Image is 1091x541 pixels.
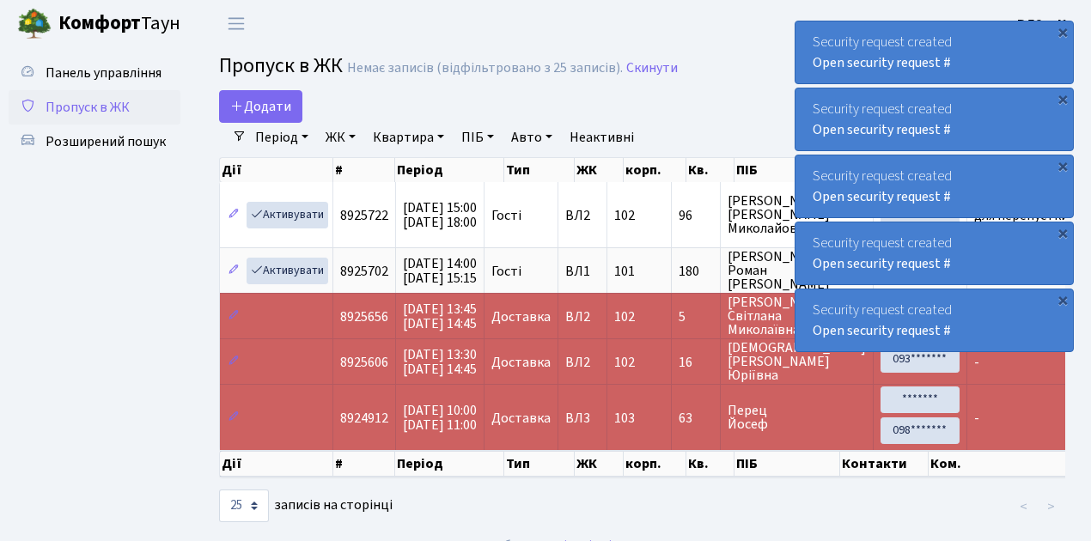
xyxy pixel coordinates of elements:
a: ПІБ [454,123,501,152]
div: Security request created [795,222,1073,284]
th: Період [395,158,504,182]
th: Дії [220,451,333,477]
span: 5 [679,310,713,324]
a: Період [248,123,315,152]
span: 102 [614,353,635,372]
span: [DATE] 14:00 [DATE] 15:15 [403,254,477,288]
span: [DATE] 10:00 [DATE] 11:00 [403,401,477,435]
div: × [1054,23,1071,40]
a: Open security request # [813,120,951,139]
a: ВЛ2 -. К. [1017,14,1070,34]
span: Доставка [491,310,551,324]
th: корп. [624,451,686,477]
th: Тип [504,451,575,477]
span: [PERSON_NAME] [PERSON_NAME] Миколайович [728,194,866,235]
span: 103 [614,409,635,428]
div: × [1054,90,1071,107]
button: Переключити навігацію [215,9,258,38]
span: [DATE] 15:00 [DATE] 18:00 [403,198,477,232]
span: ВЛ2 [565,209,600,222]
th: Кв. [686,158,734,182]
th: Кв. [686,451,734,477]
span: ВЛ1 [565,264,600,278]
span: 102 [614,307,635,326]
span: Таун [58,9,180,39]
th: ПІБ [734,451,840,477]
a: Активувати [247,258,328,284]
span: Перец Йосеф [728,404,866,431]
th: Період [395,451,504,477]
span: ВЛ3 [565,411,600,425]
a: Розширений пошук [9,125,180,159]
span: Доставка [491,411,551,425]
th: ЖК [575,158,624,182]
div: Security request created [795,88,1073,150]
select: записів на сторінці [219,489,269,522]
div: × [1054,291,1071,308]
a: Неактивні [563,123,641,152]
span: [DATE] 13:30 [DATE] 14:45 [403,345,477,379]
a: Квартира [366,123,451,152]
span: 16 [679,356,713,369]
a: Open security request # [813,53,951,72]
span: 102 [614,206,635,225]
div: Security request created [795,289,1073,351]
div: × [1054,157,1071,174]
a: Open security request # [813,321,951,340]
th: ПІБ [734,158,840,182]
th: # [333,158,395,182]
a: Додати [219,90,302,123]
span: - [974,409,979,428]
a: Пропуск в ЖК [9,90,180,125]
a: Open security request # [813,187,951,206]
span: 101 [614,262,635,281]
span: 8925606 [340,353,388,372]
th: корп. [624,158,686,182]
a: ЖК [319,123,363,152]
th: Тип [504,158,575,182]
div: Security request created [795,155,1073,217]
span: Панель управління [46,64,162,82]
span: 96 [679,209,713,222]
b: ВЛ2 -. К. [1017,15,1070,33]
a: Open security request # [813,254,951,273]
span: Додати [230,97,291,116]
span: 180 [679,264,713,278]
div: Security request created [795,21,1073,83]
a: Авто [504,123,559,152]
span: Гості [491,209,521,222]
th: Контакти [840,451,928,477]
span: Гості [491,264,521,278]
th: ЖК [575,451,624,477]
th: # [333,451,395,477]
span: [DATE] 13:45 [DATE] 14:45 [403,300,477,333]
div: × [1054,224,1071,241]
span: - [974,353,979,372]
span: Пропуск в ЖК [219,51,343,81]
span: Пропуск в ЖК [46,98,130,117]
span: [DEMOGRAPHIC_DATA] [PERSON_NAME] Юріївна [728,341,866,382]
span: ВЛ2 [565,356,600,369]
span: 8924912 [340,409,388,428]
a: Активувати [247,202,328,228]
span: 63 [679,411,713,425]
span: 8925656 [340,307,388,326]
div: Немає записів (відфільтровано з 25 записів). [347,60,623,76]
th: Дії [220,158,333,182]
span: Розширений пошук [46,132,166,151]
label: записів на сторінці [219,489,393,522]
img: logo.png [17,7,52,41]
span: ВЛ2 [565,310,600,324]
span: 8925702 [340,262,388,281]
a: Панель управління [9,56,180,90]
span: 8925722 [340,206,388,225]
a: Скинути [626,60,678,76]
b: Комфорт [58,9,141,37]
span: [PERSON_NAME] Роман [PERSON_NAME] [728,250,866,291]
span: [PERSON_NAME] Світлана Миколаївна [728,295,866,337]
span: Доставка [491,356,551,369]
